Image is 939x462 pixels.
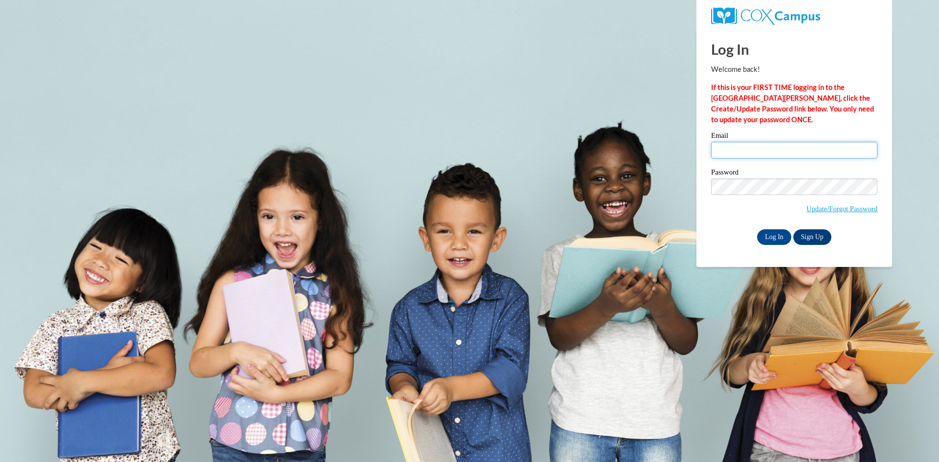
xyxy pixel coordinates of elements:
img: COX Campus [711,7,820,25]
input: Log In [757,229,791,245]
a: Sign Up [793,229,831,245]
a: Update/Forgot Password [806,205,877,213]
p: Welcome back! [711,64,877,75]
a: COX Campus [711,11,820,20]
h1: Log In [711,39,877,59]
label: Email [711,132,877,142]
label: Password [711,169,877,178]
strong: If this is your FIRST TIME logging in to the [GEOGRAPHIC_DATA][PERSON_NAME], click the Create/Upd... [711,83,874,124]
